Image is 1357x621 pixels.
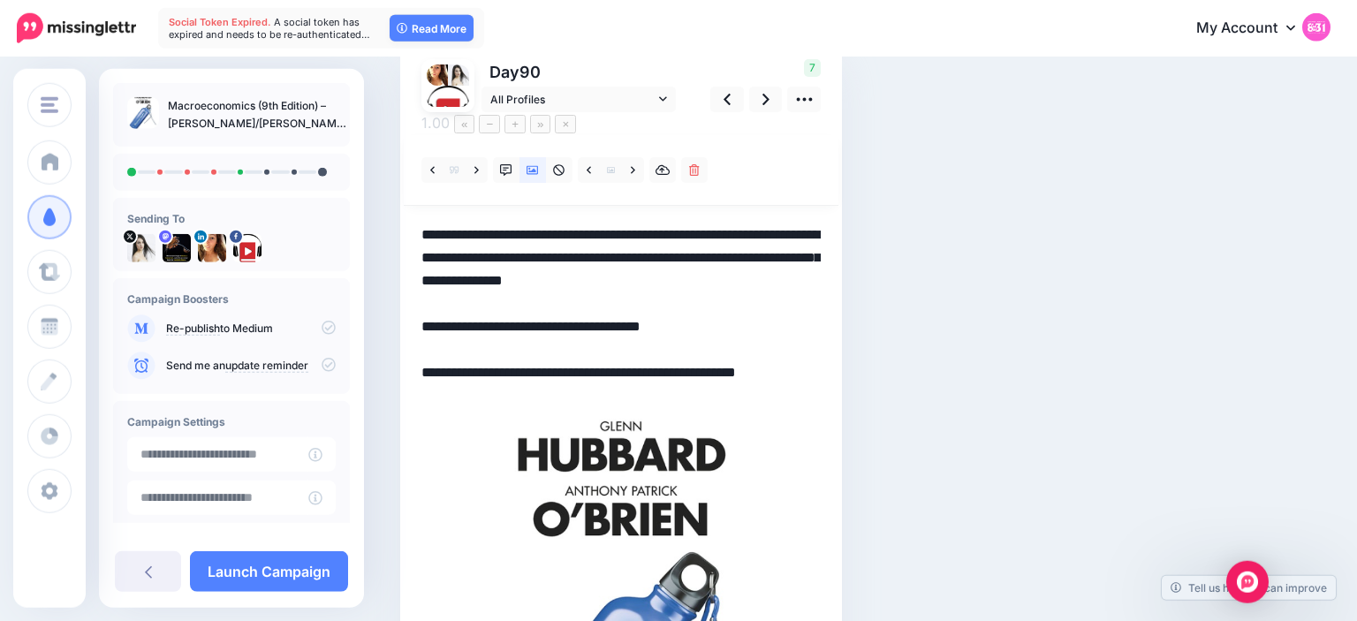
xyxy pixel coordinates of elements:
[390,15,474,42] a: Read More
[427,64,448,86] img: 1537218439639-55706.png
[169,16,271,28] span: Social Token Expired.
[17,13,136,43] img: Missinglettr
[127,212,336,225] h4: Sending To
[1226,561,1269,603] div: Open Intercom Messenger
[166,321,336,337] p: to Medium
[168,97,346,133] p: Macroeconomics (9th Edition) – [PERSON_NAME]/[PERSON_NAME] – eBook
[427,86,469,128] img: 307443043_482319977280263_5046162966333289374_n-bsa149661.png
[169,16,370,41] span: A social token has expired and needs to be re-authenticated…
[804,59,821,77] span: 7
[127,415,336,428] h4: Campaign Settings
[481,87,676,112] a: All Profiles
[127,97,159,129] img: 209e513a686e982a221487a86ebf2130_thumb.jpg
[481,59,678,85] p: Day
[198,234,226,262] img: 1537218439639-55706.png
[41,97,58,113] img: menu.png
[1179,7,1330,50] a: My Account
[166,358,336,374] p: Send me an
[166,322,220,336] a: Re-publish
[519,63,541,81] span: 90
[1162,576,1336,600] a: Tell us how we can improve
[490,90,655,109] span: All Profiles
[163,234,191,262] img: 802740b3fb02512f-84599.jpg
[225,359,308,373] a: update reminder
[448,64,469,86] img: tSvj_Osu-58146.jpg
[127,292,336,306] h4: Campaign Boosters
[127,234,155,262] img: tSvj_Osu-58146.jpg
[233,234,262,262] img: 307443043_482319977280263_5046162966333289374_n-bsa149661.png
